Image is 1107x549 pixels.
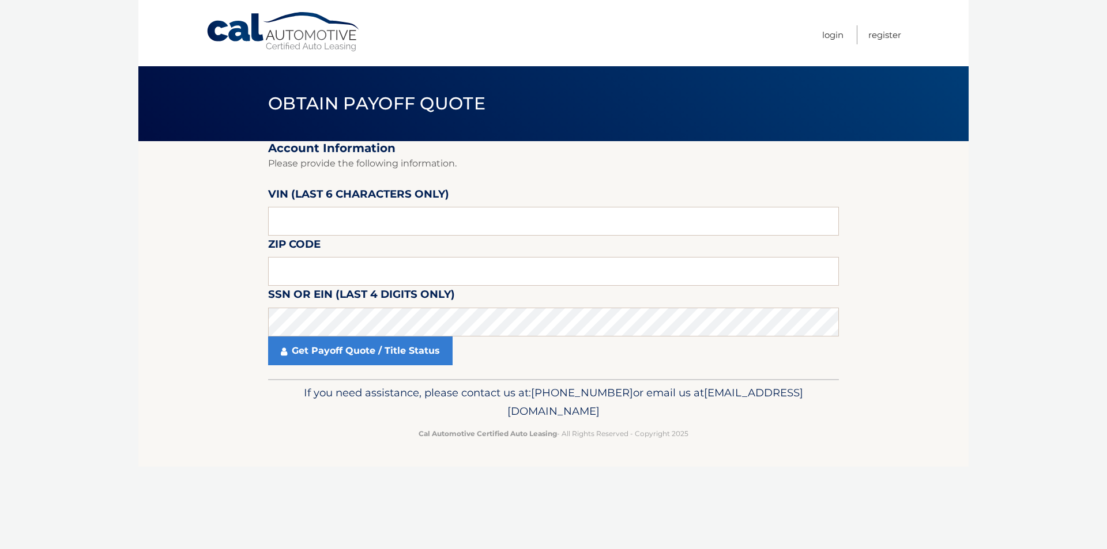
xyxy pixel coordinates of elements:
strong: Cal Automotive Certified Auto Leasing [419,429,557,438]
p: - All Rights Reserved - Copyright 2025 [276,427,831,440]
span: [PHONE_NUMBER] [531,386,633,399]
label: Zip Code [268,236,321,257]
label: VIN (last 6 characters only) [268,185,449,207]
span: Obtain Payoff Quote [268,93,485,114]
a: Cal Automotive [206,12,362,52]
a: Get Payoff Quote / Title Status [268,336,453,365]
a: Register [868,25,901,44]
p: If you need assistance, please contact us at: or email us at [276,384,831,421]
p: Please provide the following information. [268,156,839,172]
h2: Account Information [268,141,839,156]
a: Login [822,25,844,44]
label: SSN or EIN (last 4 digits only) [268,286,455,307]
